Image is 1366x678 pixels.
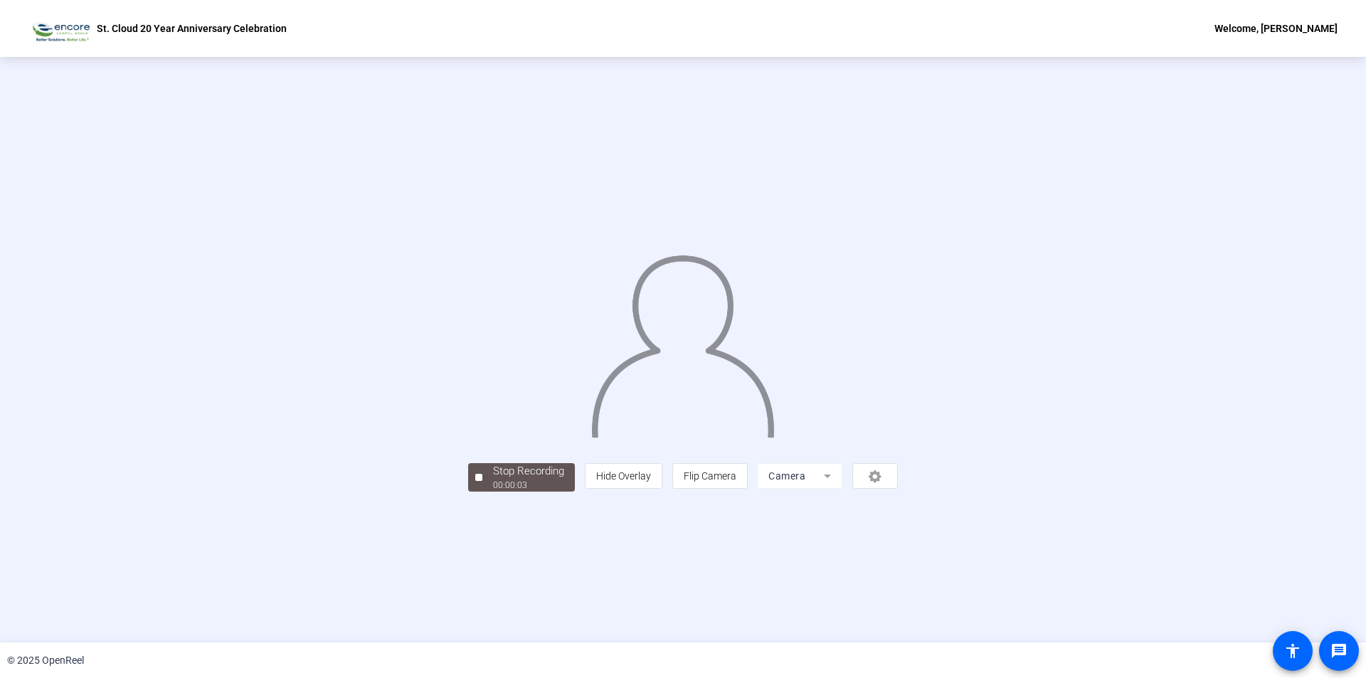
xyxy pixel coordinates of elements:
mat-icon: accessibility [1284,642,1301,660]
span: Flip Camera [684,470,736,482]
span: Hide Overlay [596,470,651,482]
button: Flip Camera [672,463,748,489]
img: overlay [590,244,775,438]
div: Welcome, [PERSON_NAME] [1214,20,1338,37]
div: © 2025 OpenReel [7,653,84,668]
img: OpenReel logo [28,14,90,43]
div: 00:00:03 [493,479,564,492]
p: St. Cloud 20 Year Anniversary Celebration [97,20,287,37]
div: Stop Recording [493,463,564,480]
button: Stop Recording00:00:03 [468,463,575,492]
mat-icon: message [1330,642,1348,660]
button: Hide Overlay [585,463,662,489]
